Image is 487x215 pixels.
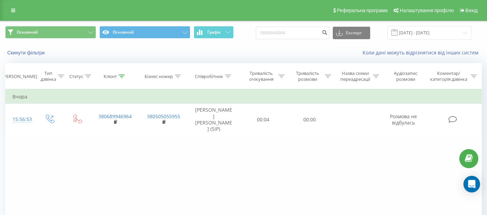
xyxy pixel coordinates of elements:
[17,29,38,35] span: Основний
[246,70,277,82] div: Тривалість очікування
[390,113,417,126] span: Розмова не відбулась
[337,8,388,13] span: Реферальна програма
[2,74,37,79] div: [PERSON_NAME]
[333,27,370,39] button: Експорт
[463,176,480,192] div: Open Intercom Messenger
[195,74,223,79] div: Співробітник
[387,70,424,82] div: Аудіозапис розмови
[256,27,329,39] input: Пошук за номером
[6,90,482,104] td: Вчора
[12,113,28,126] div: 15:56:53
[207,30,221,35] span: Графік
[466,8,478,13] span: Вихід
[99,26,190,38] button: Основний
[286,104,333,136] td: 00:00
[428,70,469,82] div: Коментар/категорія дзвінка
[194,26,234,38] button: Графік
[98,113,132,120] a: 380689946964
[5,50,48,56] button: Скинути фільтри
[339,70,372,82] div: Назва схеми переадресації
[147,113,180,120] a: 380505055955
[69,74,83,79] div: Статус
[145,74,173,79] div: Бізнес номер
[41,70,56,82] div: Тип дзвінка
[363,49,482,56] a: Коли дані можуть відрізнятися вiд інших систем
[188,104,240,136] td: [PERSON_NAME] [PERSON_NAME] (SIP)
[5,26,96,38] button: Основний
[104,74,117,79] div: Клієнт
[400,8,454,13] span: Налаштування профілю
[240,104,286,136] td: 00:04
[293,70,323,82] div: Тривалість розмови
